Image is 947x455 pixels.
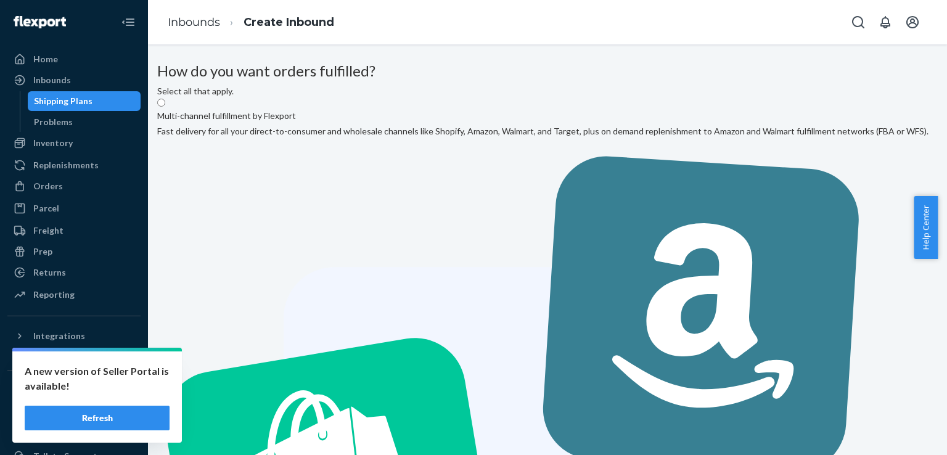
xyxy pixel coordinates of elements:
[157,63,938,79] h3: How do you want orders fulfilled?
[33,266,66,279] div: Returns
[7,425,141,445] a: Settings
[157,85,938,97] div: Select all that apply.
[7,242,141,261] a: Prep
[33,202,59,215] div: Parcel
[7,199,141,218] a: Parcel
[157,110,296,122] label: Multi-channel fulfillment by Flexport
[7,221,141,240] a: Freight
[7,70,141,90] a: Inbounds
[244,15,334,29] a: Create Inbound
[25,364,170,393] p: A new version of Seller Portal is available!
[7,326,141,346] button: Integrations
[33,224,64,237] div: Freight
[7,155,141,175] a: Replenishments
[7,133,141,153] a: Inventory
[7,351,141,366] a: Add Integration
[846,10,871,35] button: Open Search Box
[157,125,929,137] div: Fast delivery for all your direct-to-consumer and wholesale channels like Shopify, Amazon, Walmar...
[28,91,141,111] a: Shipping Plans
[7,285,141,305] a: Reporting
[168,15,220,29] a: Inbounds
[34,116,73,128] div: Problems
[900,10,925,35] button: Open account menu
[873,10,898,35] button: Open notifications
[116,10,141,35] button: Close Navigation
[158,4,344,41] ol: breadcrumbs
[33,74,71,86] div: Inbounds
[33,159,99,171] div: Replenishments
[33,245,52,258] div: Prep
[914,196,938,259] button: Help Center
[28,112,141,132] a: Problems
[7,49,141,69] a: Home
[33,180,63,192] div: Orders
[33,137,73,149] div: Inventory
[7,176,141,196] a: Orders
[33,289,75,301] div: Reporting
[7,406,141,420] a: Add Fast Tag
[14,16,66,28] img: Flexport logo
[33,330,85,342] div: Integrations
[7,381,141,401] button: Fast Tags
[157,99,165,107] input: Multi-channel fulfillment by FlexportFast delivery for all your direct-to-consumer and wholesale ...
[25,406,170,430] button: Refresh
[33,53,58,65] div: Home
[34,95,92,107] div: Shipping Plans
[7,263,141,282] a: Returns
